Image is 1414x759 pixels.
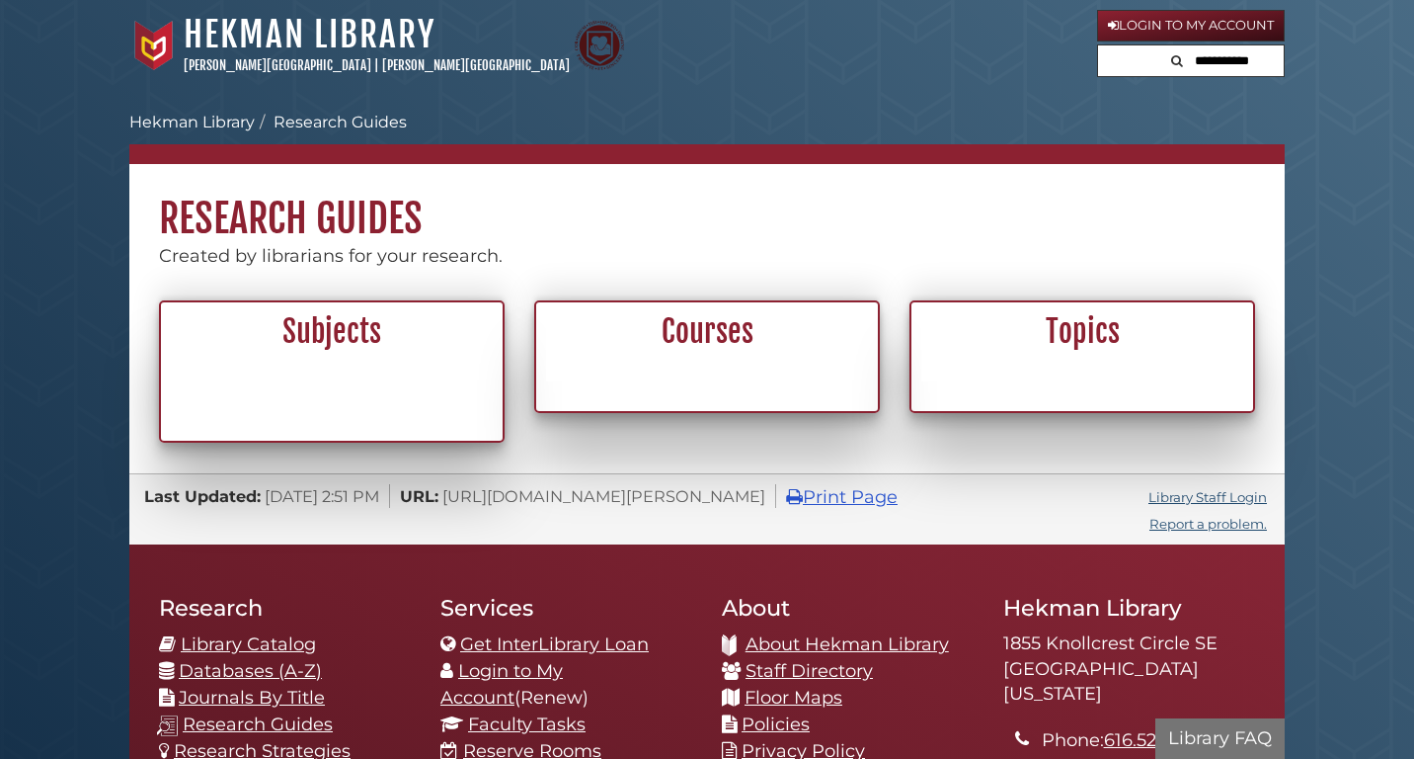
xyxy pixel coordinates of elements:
span: Last Updated: [144,486,261,506]
a: [PERSON_NAME][GEOGRAPHIC_DATA] [184,57,371,73]
a: Faculty Tasks [468,714,586,735]
a: Research Guides [274,113,407,131]
h2: Courses [547,313,867,351]
a: Policies [742,714,810,735]
i: Search [1171,54,1183,67]
img: Calvin Theological Seminary [575,21,624,70]
h1: Research Guides [129,164,1285,243]
span: | [374,57,379,73]
a: Journals By Title [179,687,325,709]
span: [DATE] 2:51 PM [265,486,379,506]
a: 616.526.7197 [1104,729,1211,751]
button: Library FAQ [1155,718,1285,759]
h2: Subjects [172,313,492,351]
span: [URL][DOMAIN_NAME][PERSON_NAME] [442,486,765,506]
a: Databases (A-Z) [179,660,322,682]
a: About Hekman Library [746,633,949,655]
a: Login to My Account [440,660,563,709]
h2: About [722,594,974,622]
a: Login to My Account [1097,10,1285,42]
a: Floor Maps [745,687,842,709]
span: URL: [400,486,438,506]
img: Calvin University [129,21,179,70]
a: Print Page [786,486,898,508]
h2: Topics [922,313,1242,351]
i: Print Page [786,488,803,506]
li: (Renew) [440,658,692,712]
a: Library Catalog [181,633,316,655]
h2: Research [159,594,411,622]
a: Get InterLibrary Loan [460,633,649,655]
address: 1855 Knollcrest Circle SE [GEOGRAPHIC_DATA][US_STATE] [1003,632,1255,708]
button: Search [1165,45,1189,72]
a: Library Staff Login [1148,489,1267,505]
h2: Services [440,594,692,622]
a: Report a problem. [1149,516,1267,532]
h2: Hekman Library [1003,594,1255,622]
a: Hekman Library [184,13,435,56]
li: Phone: [1042,727,1255,754]
a: Staff Directory [746,660,873,682]
a: Hekman Library [129,113,255,131]
img: research-guides-icon-white_37x37.png [157,716,178,736]
nav: breadcrumb [129,111,1285,164]
a: Research Guides [183,714,333,735]
a: [PERSON_NAME][GEOGRAPHIC_DATA] [382,57,570,73]
span: Created by librarians for your research. [159,245,503,267]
